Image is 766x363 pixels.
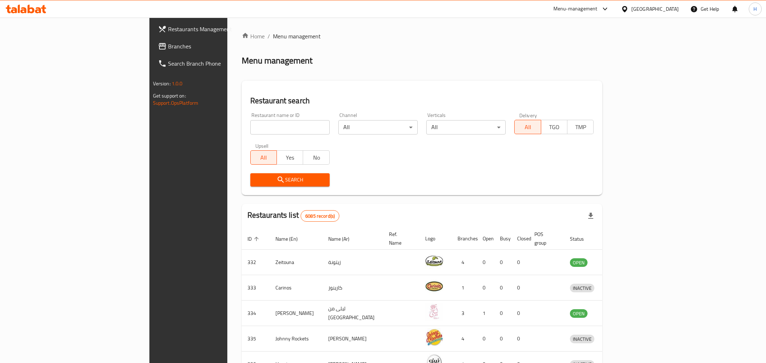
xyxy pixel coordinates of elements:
span: Yes [280,152,300,163]
h2: Restaurants list [247,210,340,222]
span: Branches [168,42,271,51]
div: All [338,120,418,135]
td: [PERSON_NAME] [270,301,322,326]
td: ليلى من [GEOGRAPHIC_DATA] [322,301,383,326]
a: Search Branch Phone [152,55,277,72]
span: Status [570,235,593,243]
td: 0 [511,275,529,301]
th: Logo [419,228,452,250]
button: All [250,150,277,165]
h2: Menu management [242,55,312,66]
td: Carinos [270,275,322,301]
button: Yes [277,150,303,165]
button: All [514,120,541,134]
label: Delivery [519,113,537,118]
div: Export file [582,207,599,225]
span: ID [247,235,261,243]
span: OPEN [570,259,588,267]
th: Closed [511,228,529,250]
span: TGO [544,122,565,132]
td: 0 [511,301,529,326]
span: 6085 record(s) [301,213,339,220]
span: All [517,122,538,132]
h2: Restaurant search [250,95,594,106]
span: No [306,152,326,163]
span: INACTIVE [570,284,594,292]
td: 0 [477,250,494,275]
td: 0 [511,250,529,275]
a: Restaurants Management [152,20,277,38]
td: Zeitouna [270,250,322,275]
button: TGO [541,120,567,134]
div: Menu-management [553,5,598,13]
img: Zeitouna [425,252,443,270]
div: OPEN [570,258,588,267]
div: [GEOGRAPHIC_DATA] [631,5,679,13]
td: 1 [452,275,477,301]
a: Branches [152,38,277,55]
span: OPEN [570,310,588,318]
td: 0 [477,275,494,301]
span: Name (Ar) [328,235,359,243]
button: TMP [567,120,594,134]
img: Johnny Rockets [425,328,443,346]
input: Search for restaurant name or ID.. [250,120,330,135]
td: 4 [452,250,477,275]
span: INACTIVE [570,335,594,343]
span: Name (En) [275,235,307,243]
button: Search [250,173,330,187]
td: 3 [452,301,477,326]
span: Search Branch Phone [168,59,271,68]
nav: breadcrumb [242,32,603,41]
span: TMP [570,122,591,132]
span: Menu management [273,32,321,41]
img: Carinos [425,277,443,295]
span: Version: [153,79,171,88]
td: 4 [452,326,477,352]
td: 0 [494,326,511,352]
td: 1 [477,301,494,326]
span: H [753,5,757,13]
button: No [303,150,329,165]
span: 1.0.0 [172,79,183,88]
span: Ref. Name [389,230,411,247]
div: Total records count [301,210,339,222]
span: Restaurants Management [168,25,271,33]
span: Get support on: [153,91,186,100]
td: 0 [494,301,511,326]
td: 0 [494,275,511,301]
th: Branches [452,228,477,250]
td: زيتونة [322,250,383,275]
td: 0 [477,326,494,352]
th: Open [477,228,494,250]
div: OPEN [570,309,588,318]
td: كارينوز [322,275,383,301]
td: [PERSON_NAME] [322,326,383,352]
div: All [426,120,506,135]
span: Search [256,175,324,184]
label: Upsell [255,143,269,148]
td: Johnny Rockets [270,326,322,352]
td: 0 [511,326,529,352]
span: All [254,152,274,163]
td: 0 [494,250,511,275]
th: Busy [494,228,511,250]
a: Support.OpsPlatform [153,98,199,108]
img: Leila Min Lebnan [425,303,443,321]
span: POS group [534,230,556,247]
